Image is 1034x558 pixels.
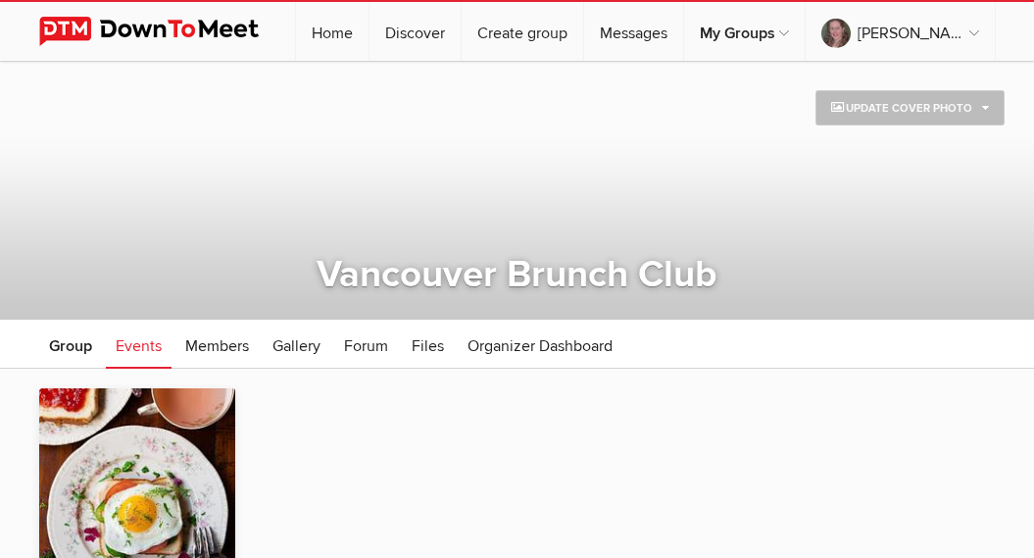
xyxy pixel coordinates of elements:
[296,2,369,61] a: Home
[369,2,461,61] a: Discover
[185,336,249,356] span: Members
[684,2,805,61] a: My Groups
[584,2,683,61] a: Messages
[815,90,1005,126] a: Update Cover Photo
[272,336,320,356] span: Gallery
[175,320,259,369] a: Members
[39,17,289,46] img: DownToMeet
[116,336,162,356] span: Events
[806,2,995,61] a: [PERSON_NAME]
[334,320,398,369] a: Forum
[39,320,102,369] a: Group
[106,320,172,369] a: Events
[402,320,454,369] a: Files
[462,2,583,61] a: Create group
[458,320,622,369] a: Organizer Dashboard
[49,336,92,356] span: Group
[468,336,613,356] span: Organizer Dashboard
[412,336,444,356] span: Files
[263,320,330,369] a: Gallery
[344,336,388,356] span: Forum
[317,252,717,297] a: Vancouver Brunch Club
